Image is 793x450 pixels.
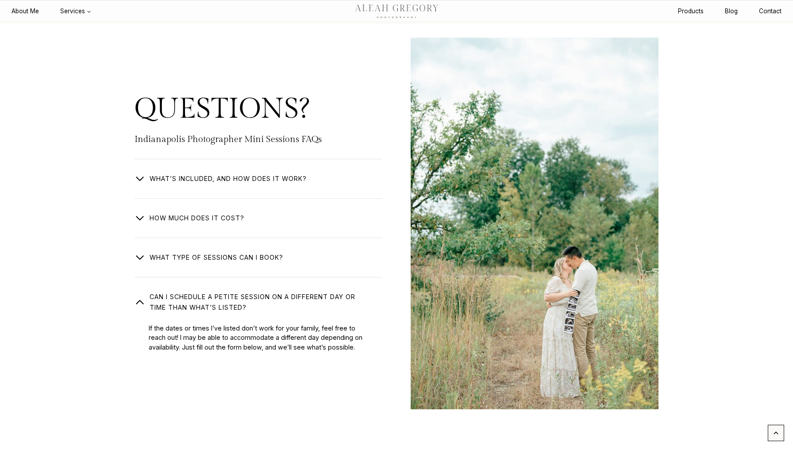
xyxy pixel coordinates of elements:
a: Blog [714,3,748,19]
img: pregnancy announcement photo of couple and ultrasound in west park carmel indiana [411,38,658,409]
button: How much does it cost? [135,198,382,223]
button: What type of Sessions Can I book? [135,238,382,263]
a: Products [667,3,714,19]
nav: Secondary [667,3,792,19]
img: aleah gregory logo [343,1,450,21]
nav: Primary [1,3,102,19]
li: 2 of 3 [411,38,658,409]
span: What’s included, and how does it work? [150,173,307,184]
h2: Indianapolis Photographer Mini Sessions FAQs [135,134,382,145]
p: QUESTIONS? [135,95,382,123]
button: Child menu of Services [50,3,102,19]
button: Can I schedule a petite session on a different day or time than what’s listed? [135,277,382,313]
a: Contact [748,3,792,19]
span: How much does it cost? [150,213,244,223]
button: What’s included, and how does it work? [135,159,382,184]
a: About Me [1,3,50,19]
span: Can I schedule a petite session on a different day or time than what’s listed? [150,292,368,313]
div: Can I schedule a petite session on a different day or time than what’s listed? [135,313,382,352]
span: What type of Sessions Can I book? [150,252,283,263]
p: If the dates or times I’ve listed don’t work for your family, feel free to reach out! I may be ab... [149,323,372,352]
a: Scroll to top [768,425,784,441]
